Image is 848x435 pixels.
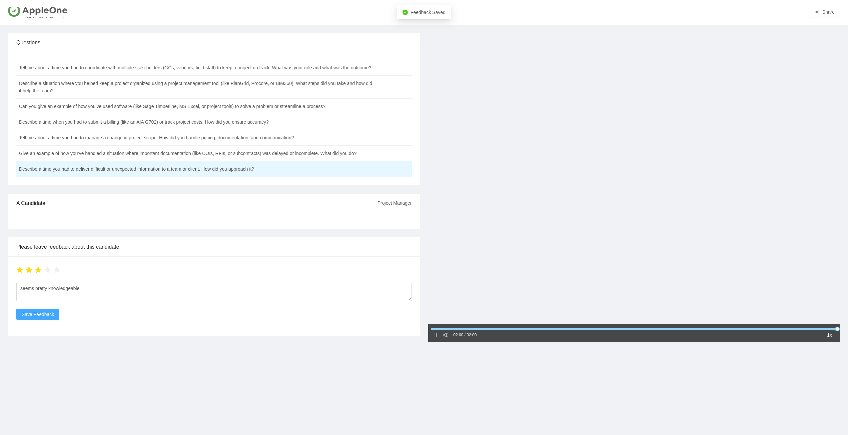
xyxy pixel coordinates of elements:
[16,267,23,273] span: star
[433,333,438,337] span: pause
[16,99,379,114] td: Can you give an example of how you’ve used software (like Sage Timberline, MS Excel, or project t...
[16,161,379,177] td: Describe a time you had to deliver difficult or unexpected information to a team or client. How d...
[8,5,67,21] img: AppleOne US
[378,194,412,212] div: Project Manager
[16,194,378,213] div: A Candidate
[815,10,820,15] span: share-alt
[411,10,445,15] span: Feedback Saved
[44,267,51,273] span: star
[403,10,408,15] span: check-circle
[822,8,835,16] span: Share
[16,33,412,52] div: Questions
[16,130,379,146] td: Tell me about a time you had to manage a change in project scope. How did you handle pricing, doc...
[453,332,477,338] div: 02:00 / 02:00
[827,331,832,339] span: 1x
[16,309,59,320] button: Save Feedback
[16,146,379,161] td: Give an example of how you’ve handled a situation where important documentation (like COIs, RFIs,...
[16,237,412,256] div: Please leave feedback about this candidate
[16,60,379,76] td: Tell me about a time you had to coordinate with multiple stakeholders (GCs, vendors, field staff)...
[22,311,54,318] span: Save Feedback
[35,267,42,273] span: star
[54,267,60,273] span: star
[810,7,840,17] button: share-altShare
[443,333,448,337] span: sound
[16,114,379,130] td: Describe a time when you had to submit a billing (like an AIA G702) or track project costs. How d...
[26,267,32,273] span: star
[16,76,379,99] td: Describe a situation where you helped keep a project organized using a project management tool (l...
[16,283,412,301] textarea: seems pretty knowledgeable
